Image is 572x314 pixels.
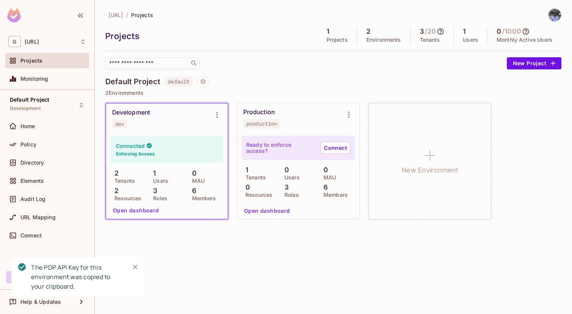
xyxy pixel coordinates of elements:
p: MAU [188,178,205,184]
p: 2 [111,170,119,177]
p: MAU [320,174,336,181]
p: Tenants [111,178,135,184]
span: Audit Log [20,196,45,202]
p: 1 [242,166,248,174]
p: Users [281,174,300,181]
button: Open dashboard [110,204,162,217]
p: Members [188,195,216,201]
p: Users [149,178,168,184]
img: SReyMgAAAABJRU5ErkJggg== [7,8,21,22]
h5: 0 [497,28,501,35]
p: 6 [188,187,196,195]
p: Roles [281,192,299,198]
h6: Enforcing Access [116,151,155,157]
span: Projects [131,11,153,19]
span: Project settings [197,79,209,86]
button: New Project [507,57,561,69]
h5: / 1000 [502,28,521,35]
p: 0 [281,166,289,174]
li: / [126,11,128,19]
span: [URL] [108,11,123,19]
span: Directory [20,160,44,166]
div: production [246,121,277,127]
button: Environment settings [341,107,356,122]
p: Roles [149,195,167,201]
span: Monitoring [20,76,48,82]
h5: 1 [463,28,466,35]
p: Monthly Active Users [497,37,552,43]
p: Members [320,192,348,198]
span: Projects [20,58,42,64]
p: Ready to enforce access? [246,142,314,154]
h5: 2 [366,28,370,35]
h5: / 20 [425,28,436,35]
p: 3 [281,184,289,191]
span: URL Mapping [20,214,56,220]
span: Policy [20,141,36,148]
div: dev [115,121,124,127]
img: Mithies [549,9,561,21]
span: Default Project [10,97,49,103]
button: Environment settings [209,107,225,122]
h5: 3 [420,28,424,35]
h5: 1 [327,28,329,35]
button: Close [130,261,141,273]
div: Projects [105,30,314,42]
p: 2 Environments [105,90,561,96]
p: 2 [111,187,119,195]
p: 0 [320,166,328,174]
button: Open dashboard [241,205,293,217]
p: Tenants [420,37,440,43]
a: Connect [320,142,350,154]
p: 3 [149,187,157,195]
h1: New Environment [402,165,458,176]
div: Development [112,109,150,116]
div: Production [243,108,275,116]
h4: Connected [116,142,145,149]
p: Tenants [242,174,266,181]
span: default [165,77,192,86]
span: G [8,36,21,47]
p: 0 [242,184,250,191]
span: Elements [20,178,44,184]
span: Development [10,105,41,111]
p: Resources [111,195,141,201]
p: Projects [327,37,348,43]
p: Resources [242,192,272,198]
h4: Default Project [105,77,160,86]
p: Users [463,37,478,43]
p: 1 [149,170,156,177]
span: Connect [20,232,42,239]
span: Workspace: genworx.ai [25,39,39,45]
div: The PDP API Key for this environment was copied to your clipboard. [31,263,123,291]
p: Environments [366,37,401,43]
p: 6 [320,184,328,191]
span: Home [20,123,35,129]
p: 0 [188,170,197,177]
